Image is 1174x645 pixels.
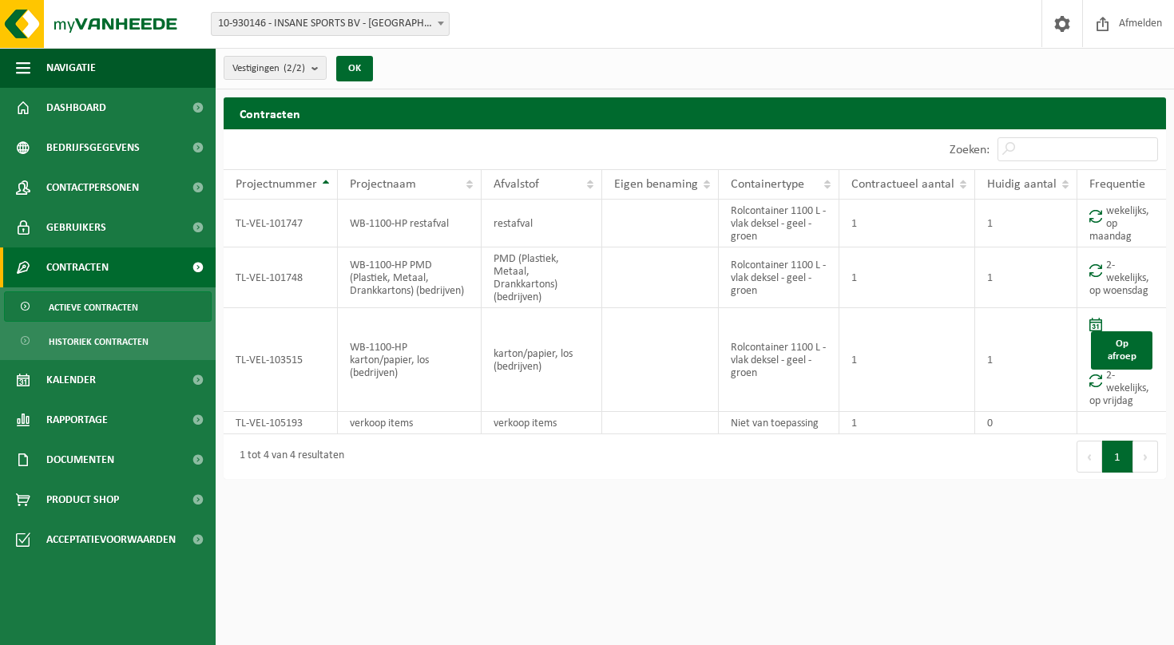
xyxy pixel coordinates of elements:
[839,200,975,247] td: 1
[482,200,602,247] td: restafval
[46,400,108,440] span: Rapportage
[338,247,482,308] td: WB-1100-HP PMD (Plastiek, Metaal, Drankkartons) (bedrijven)
[1091,331,1152,370] a: Op afroep
[224,97,1166,129] h2: Contracten
[212,13,449,35] span: 10-930146 - INSANE SPORTS BV - MECHELEN
[839,308,975,412] td: 1
[46,247,109,287] span: Contracten
[350,178,416,191] span: Projectnaam
[4,291,212,322] a: Actieve contracten
[975,412,1077,434] td: 0
[482,412,602,434] td: verkoop items
[975,247,1077,308] td: 1
[719,308,839,412] td: Rolcontainer 1100 L - vlak deksel - geel - groen
[46,520,176,560] span: Acceptatievoorwaarden
[719,247,839,308] td: Rolcontainer 1100 L - vlak deksel - geel - groen
[338,200,482,247] td: WB-1100-HP restafval
[950,144,990,156] label: Zoeken:
[232,442,344,471] div: 1 tot 4 van 4 resultaten
[338,308,482,412] td: WB-1100-HP karton/papier, los (bedrijven)
[232,57,305,81] span: Vestigingen
[1077,247,1166,308] td: 2-wekelijks, op woensdag
[839,412,975,434] td: 1
[46,480,119,520] span: Product Shop
[719,200,839,247] td: Rolcontainer 1100 L - vlak deksel - geel - groen
[224,412,338,434] td: TL-VEL-105193
[614,178,698,191] span: Eigen benaming
[46,208,106,247] span: Gebruikers
[284,63,305,73] count: (2/2)
[1077,441,1102,473] button: Previous
[975,200,1077,247] td: 1
[1077,200,1166,247] td: wekelijks, op maandag
[731,178,804,191] span: Containertype
[839,247,975,308] td: 1
[336,56,373,81] button: OK
[224,56,327,80] button: Vestigingen(2/2)
[719,412,839,434] td: Niet van toepassing
[975,308,1077,412] td: 1
[1133,441,1158,473] button: Next
[236,178,317,191] span: Projectnummer
[224,247,338,308] td: TL-VEL-101748
[1089,178,1145,191] span: Frequentie
[987,178,1057,191] span: Huidig aantal
[46,440,114,480] span: Documenten
[211,12,450,36] span: 10-930146 - INSANE SPORTS BV - MECHELEN
[482,308,602,412] td: karton/papier, los (bedrijven)
[494,178,539,191] span: Afvalstof
[851,178,954,191] span: Contractueel aantal
[338,412,482,434] td: verkoop items
[46,360,96,400] span: Kalender
[46,128,140,168] span: Bedrijfsgegevens
[1077,308,1166,412] td: 2-wekelijks, op vrijdag
[46,168,139,208] span: Contactpersonen
[224,200,338,247] td: TL-VEL-101747
[482,247,602,308] td: PMD (Plastiek, Metaal, Drankkartons) (bedrijven)
[46,88,106,128] span: Dashboard
[46,48,96,88] span: Navigatie
[49,292,138,322] span: Actieve contracten
[1102,441,1133,473] button: 1
[4,326,212,356] a: Historiek contracten
[224,308,338,412] td: TL-VEL-103515
[49,326,149,357] span: Historiek contracten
